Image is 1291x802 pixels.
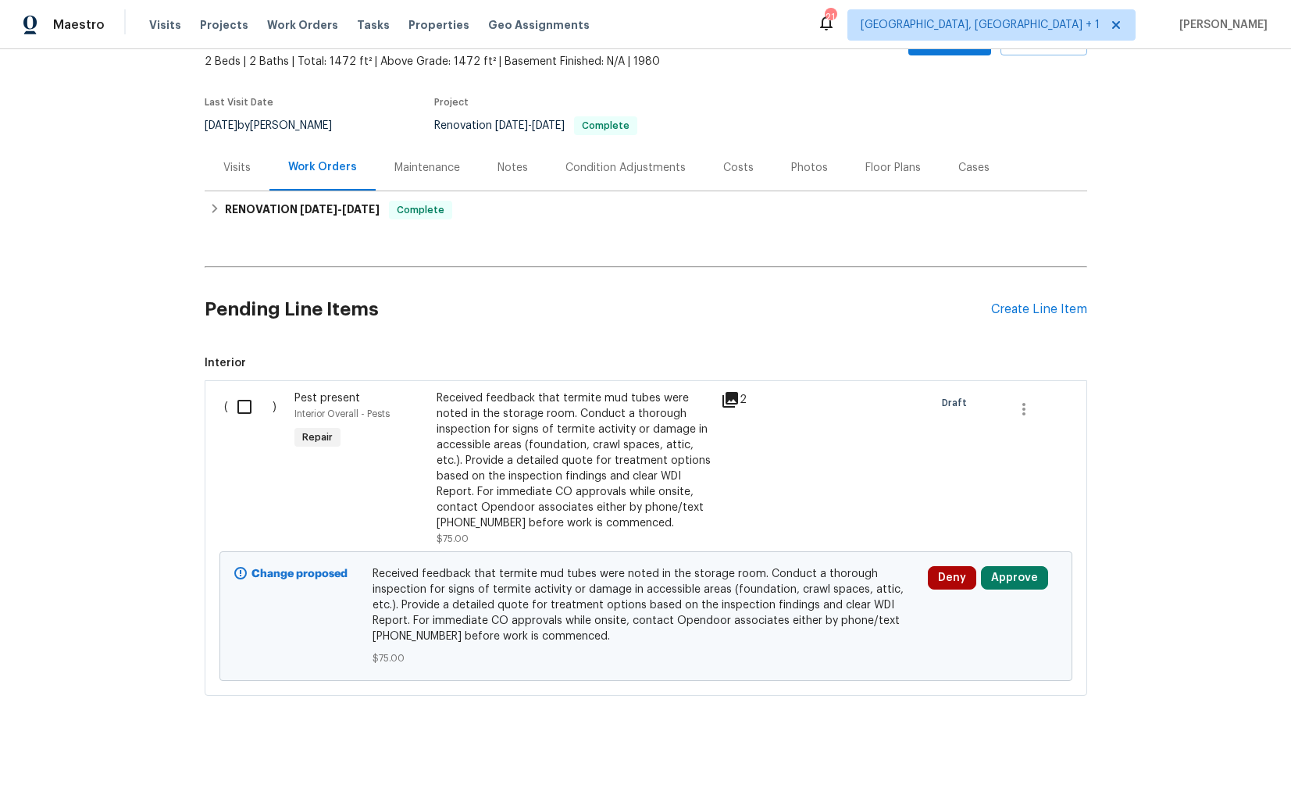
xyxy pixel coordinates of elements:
h2: Pending Line Items [205,273,991,346]
span: Project [434,98,469,107]
div: Floor Plans [865,160,921,176]
span: Properties [408,17,469,33]
div: 2 [721,390,783,409]
div: Notes [497,160,528,176]
div: RENOVATION [DATE]-[DATE]Complete [205,191,1087,229]
span: Maestro [53,17,105,33]
span: Complete [391,202,451,218]
span: 2 Beds | 2 Baths | Total: 1472 ft² | Above Grade: 1472 ft² | Basement Finished: N/A | 1980 [205,54,771,70]
span: Geo Assignments [488,17,590,33]
span: Tasks [357,20,390,30]
span: [DATE] [532,120,565,131]
span: Complete [576,121,636,130]
span: [DATE] [342,204,380,215]
div: Photos [791,160,828,176]
div: ( ) [219,386,291,551]
span: Draft [942,395,973,411]
div: Visits [223,160,251,176]
span: $75.00 [373,651,918,666]
span: Interior Overall - Pests [294,409,390,419]
b: Change proposed [251,569,348,579]
span: [DATE] [300,204,337,215]
div: Cases [958,160,990,176]
span: [GEOGRAPHIC_DATA], [GEOGRAPHIC_DATA] + 1 [861,17,1100,33]
h6: RENOVATION [225,201,380,219]
span: Last Visit Date [205,98,273,107]
div: by [PERSON_NAME] [205,116,351,135]
span: Projects [200,17,248,33]
button: Approve [981,566,1048,590]
span: [DATE] [495,120,528,131]
span: [PERSON_NAME] [1173,17,1268,33]
span: - [495,120,565,131]
div: Received feedback that termite mud tubes were noted in the storage room. Conduct a thorough inspe... [437,390,711,531]
div: Maintenance [394,160,460,176]
span: Pest present [294,393,360,404]
span: Repair [296,430,339,445]
span: [DATE] [205,120,237,131]
div: Condition Adjustments [565,160,686,176]
div: Create Line Item [991,302,1087,317]
span: $75.00 [437,534,469,544]
span: Work Orders [267,17,338,33]
span: Interior [205,355,1087,371]
span: Visits [149,17,181,33]
span: Received feedback that termite mud tubes were noted in the storage room. Conduct a thorough inspe... [373,566,918,644]
span: - [300,204,380,215]
div: 21 [825,9,836,25]
button: Deny [928,566,976,590]
div: Work Orders [288,159,357,175]
div: Costs [723,160,754,176]
span: Renovation [434,120,637,131]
